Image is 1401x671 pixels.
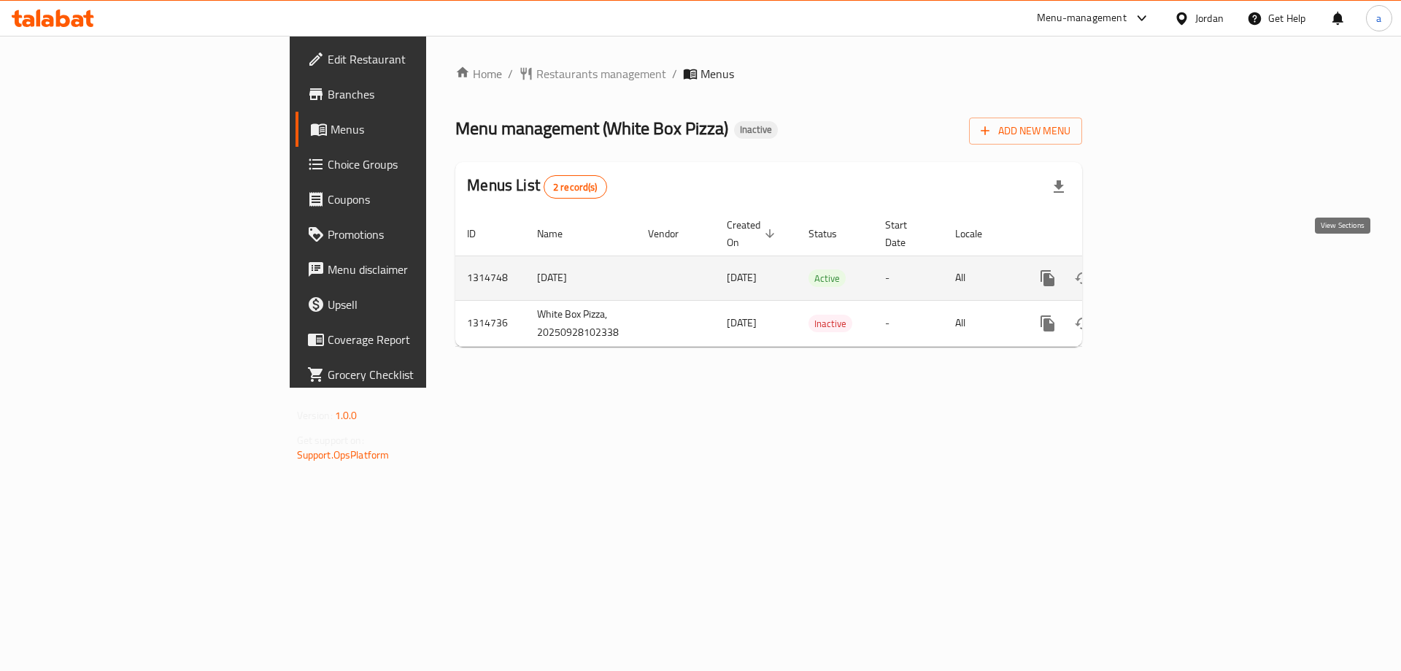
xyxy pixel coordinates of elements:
[1037,9,1127,27] div: Menu-management
[808,225,856,242] span: Status
[296,42,524,77] a: Edit Restaurant
[536,65,666,83] span: Restaurants management
[1030,306,1065,341] button: more
[328,366,512,383] span: Grocery Checklist
[1195,10,1224,26] div: Jordan
[648,225,698,242] span: Vendor
[328,331,512,348] span: Coverage Report
[873,256,943,300] td: -
[296,147,524,182] a: Choice Groups
[943,300,1019,346] td: All
[296,112,524,147] a: Menus
[969,118,1082,145] button: Add New Menu
[296,217,524,252] a: Promotions
[455,212,1182,347] table: enhanced table
[328,261,512,278] span: Menu disclaimer
[1376,10,1381,26] span: a
[544,180,606,194] span: 2 record(s)
[1019,212,1182,256] th: Actions
[734,121,778,139] div: Inactive
[1065,306,1100,341] button: Change Status
[328,226,512,243] span: Promotions
[727,216,779,251] span: Created On
[455,65,1082,83] nav: breadcrumb
[296,357,524,392] a: Grocery Checklist
[727,268,757,287] span: [DATE]
[296,252,524,287] a: Menu disclaimer
[525,300,636,346] td: White Box Pizza, 20250928102338
[700,65,734,83] span: Menus
[873,300,943,346] td: -
[296,287,524,322] a: Upsell
[467,175,606,199] h2: Menus List
[328,50,512,68] span: Edit Restaurant
[808,270,846,287] span: Active
[296,322,524,357] a: Coverage Report
[537,225,582,242] span: Name
[672,65,677,83] li: /
[297,445,390,464] a: Support.OpsPlatform
[727,313,757,332] span: [DATE]
[525,256,636,300] td: [DATE]
[296,182,524,217] a: Coupons
[297,406,333,425] span: Version:
[981,122,1070,140] span: Add New Menu
[1030,261,1065,296] button: more
[328,156,512,173] span: Choice Groups
[943,256,1019,300] td: All
[455,112,728,145] span: Menu management ( White Box Pizza )
[467,225,495,242] span: ID
[885,216,926,251] span: Start Date
[328,191,512,208] span: Coupons
[544,175,607,199] div: Total records count
[734,123,778,136] span: Inactive
[297,431,364,450] span: Get support on:
[328,296,512,313] span: Upsell
[955,225,1001,242] span: Locale
[808,315,852,332] span: Inactive
[519,65,666,83] a: Restaurants management
[1041,169,1076,204] div: Export file
[328,85,512,103] span: Branches
[335,406,358,425] span: 1.0.0
[296,77,524,112] a: Branches
[808,269,846,287] div: Active
[331,120,512,138] span: Menus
